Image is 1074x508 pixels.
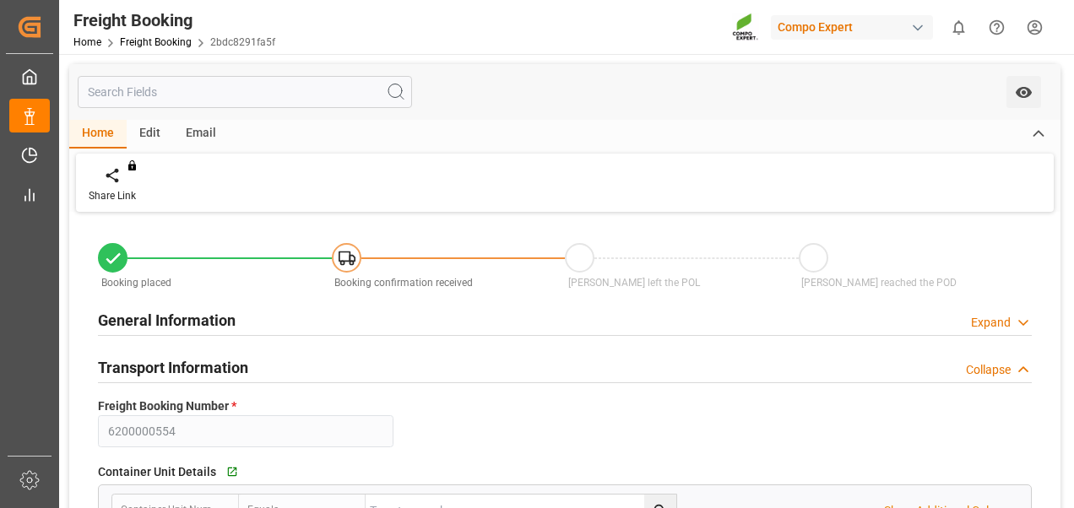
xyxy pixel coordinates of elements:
[978,8,1016,46] button: Help Center
[120,36,192,48] a: Freight Booking
[98,309,236,332] h2: General Information
[1006,76,1041,108] button: open menu
[966,361,1011,379] div: Collapse
[940,8,978,46] button: show 0 new notifications
[127,120,173,149] div: Edit
[971,314,1011,332] div: Expand
[173,120,229,149] div: Email
[732,13,759,42] img: Screenshot%202023-09-29%20at%2010.02.21.png_1712312052.png
[771,15,933,40] div: Compo Expert
[98,397,236,415] span: Freight Booking Number
[73,36,101,48] a: Home
[73,8,275,33] div: Freight Booking
[98,463,216,481] span: Container Unit Details
[334,277,473,289] span: Booking confirmation received
[98,356,248,379] h2: Transport Information
[801,277,957,289] span: [PERSON_NAME] reached the POD
[69,120,127,149] div: Home
[78,76,412,108] input: Search Fields
[568,277,700,289] span: [PERSON_NAME] left the POL
[771,11,940,43] button: Compo Expert
[101,277,171,289] span: Booking placed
